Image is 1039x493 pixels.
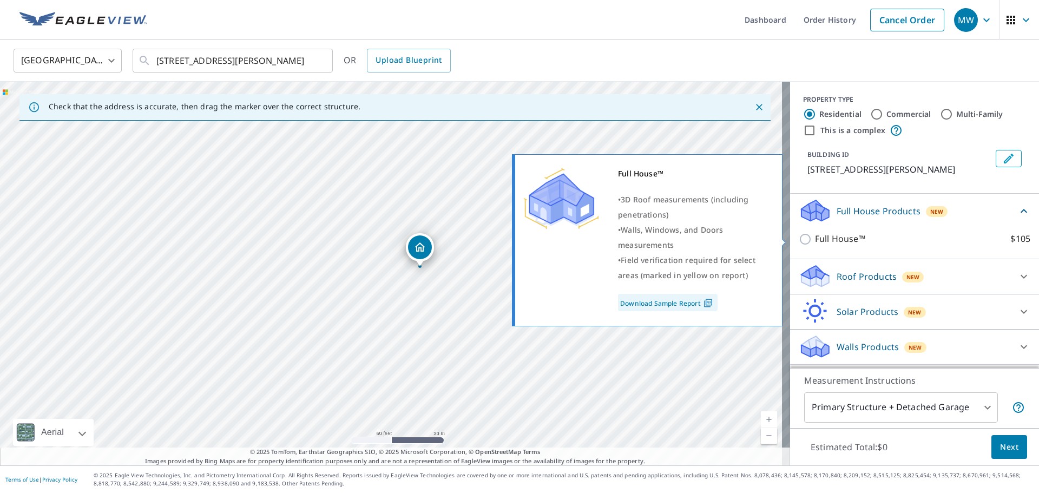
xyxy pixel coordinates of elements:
[523,166,599,231] img: Premium
[5,476,77,483] p: |
[991,435,1027,459] button: Next
[819,109,862,120] label: Residential
[618,192,768,222] div: •
[802,435,896,459] p: Estimated Total: $0
[908,308,922,317] span: New
[618,194,748,220] span: 3D Roof measurements (including penetrations)
[761,411,777,428] a: Current Level 19, Zoom In
[837,270,897,283] p: Roof Products
[376,54,442,67] span: Upload Blueprint
[14,45,122,76] div: [GEOGRAPHIC_DATA]
[19,12,147,28] img: EV Logo
[523,448,541,456] a: Terms
[1012,401,1025,414] span: Your report will include the primary structure and a detached garage if one exists.
[49,102,360,111] p: Check that the address is accurate, then drag the marker over the correct structure.
[156,45,311,76] input: Search by address or latitude-longitude
[5,476,39,483] a: Terms of Use
[799,264,1030,290] div: Roof ProductsNew
[870,9,944,31] a: Cancel Order
[42,476,77,483] a: Privacy Policy
[475,448,521,456] a: OpenStreetMap
[930,207,944,216] span: New
[909,343,922,352] span: New
[701,298,715,308] img: Pdf Icon
[804,374,1025,387] p: Measurement Instructions
[820,125,885,136] label: This is a complex
[752,100,766,114] button: Close
[618,253,768,283] div: •
[367,49,450,73] a: Upload Blueprint
[38,419,67,446] div: Aerial
[250,448,541,457] span: © 2025 TomTom, Earthstar Geographics SIO, © 2025 Microsoft Corporation, ©
[815,232,865,246] p: Full House™
[799,198,1030,224] div: Full House ProductsNew
[406,233,434,267] div: Dropped pin, building 1, Residential property, 3340 Hidalgo Dr Billings, MT 59101
[344,49,451,73] div: OR
[837,205,920,218] p: Full House Products
[804,392,998,423] div: Primary Structure + Detached Garage
[807,150,849,159] p: BUILDING ID
[618,166,768,181] div: Full House™
[807,163,991,176] p: [STREET_ADDRESS][PERSON_NAME]
[837,305,898,318] p: Solar Products
[618,222,768,253] div: •
[13,419,94,446] div: Aerial
[886,109,931,120] label: Commercial
[618,294,718,311] a: Download Sample Report
[954,8,978,32] div: MW
[803,95,1026,104] div: PROPERTY TYPE
[906,273,920,281] span: New
[799,334,1030,360] div: Walls ProductsNew
[1000,441,1018,454] span: Next
[618,225,723,250] span: Walls, Windows, and Doors measurements
[1010,232,1030,246] p: $105
[799,299,1030,325] div: Solar ProductsNew
[618,255,755,280] span: Field verification required for select areas (marked in yellow on report)
[837,340,899,353] p: Walls Products
[94,471,1034,488] p: © 2025 Eagle View Technologies, Inc. and Pictometry International Corp. All Rights Reserved. Repo...
[761,428,777,444] a: Current Level 19, Zoom Out
[996,150,1022,167] button: Edit building 1
[956,109,1003,120] label: Multi-Family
